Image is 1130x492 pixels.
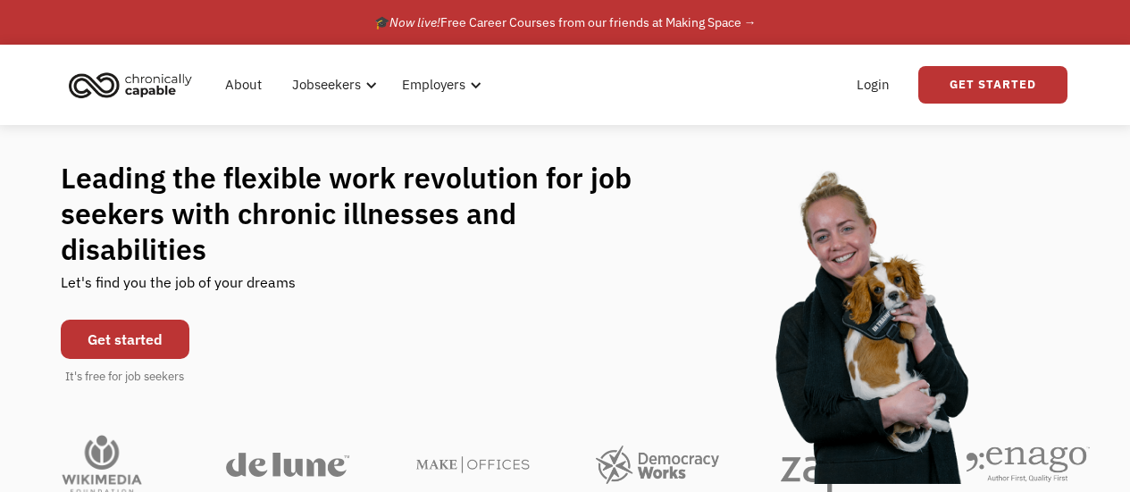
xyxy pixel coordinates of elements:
div: Employers [402,74,465,96]
div: Employers [391,56,487,113]
a: home [63,65,205,104]
img: Chronically Capable logo [63,65,197,104]
h1: Leading the flexible work revolution for job seekers with chronic illnesses and disabilities [61,160,666,267]
a: Login [846,56,900,113]
div: Jobseekers [292,74,361,96]
div: 🎓 Free Career Courses from our friends at Making Space → [374,12,757,33]
div: Let's find you the job of your dreams [61,267,296,311]
a: Get started [61,320,189,359]
div: It's free for job seekers [65,368,184,386]
em: Now live! [389,14,440,30]
a: Get Started [918,66,1067,104]
div: Jobseekers [281,56,382,113]
a: About [214,56,272,113]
